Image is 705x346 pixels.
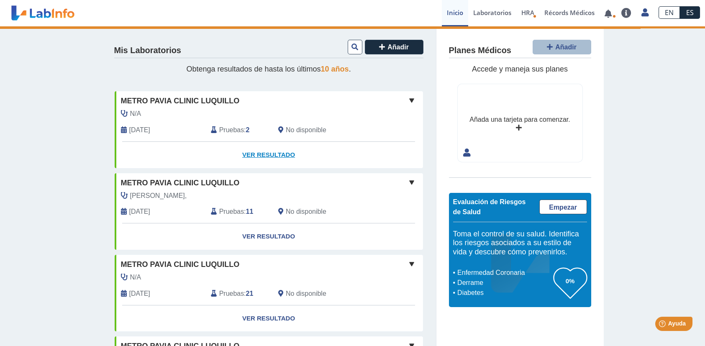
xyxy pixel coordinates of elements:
button: Añadir [365,40,423,54]
span: 2025-04-29 [129,289,150,299]
div: Añada una tarjeta para comenzar. [469,115,570,125]
iframe: Help widget launcher [631,313,696,337]
span: HRA [521,8,534,17]
a: ES [680,6,700,19]
a: Ver Resultado [115,223,423,250]
span: Metro Pavia Clinic Luquillo [121,177,240,189]
span: Pruebas [219,125,244,135]
span: Añadir [387,44,409,51]
span: Accede y maneja sus planes [472,65,568,73]
span: N/A [130,109,141,119]
span: Añadir [555,44,577,51]
div: : [205,289,272,299]
h4: Mis Laboratorios [114,46,181,56]
h4: Planes Médicos [449,46,511,56]
span: 2025-09-26 [129,125,150,135]
span: 10 años [321,65,349,73]
span: Metro Pavia Clinic Luquillo [121,95,240,107]
a: EN [659,6,680,19]
span: No disponible [286,207,326,217]
span: Metro Pavia Clinic Luquillo [121,259,240,270]
span: No disponible [286,125,326,135]
li: Derrame [455,278,554,288]
h5: Toma el control de su salud. Identifica los riesgos asociados a su estilo de vida y descubre cómo... [453,230,587,257]
li: Diabetes [455,288,554,298]
b: 21 [246,290,254,297]
span: N/A [130,272,141,282]
span: Pruebas [219,289,244,299]
span: Sanchez, [130,191,187,201]
div: : [205,125,272,135]
span: Obtenga resultados de hasta los últimos . [186,65,351,73]
b: 11 [246,208,254,215]
span: Empezar [549,204,577,211]
a: Empezar [539,200,587,214]
button: Añadir [533,40,591,54]
span: 2025-09-12 [129,207,150,217]
div: : [205,207,272,217]
b: 2 [246,126,250,133]
span: Pruebas [219,207,244,217]
a: Ver Resultado [115,142,423,168]
span: Evaluación de Riesgos de Salud [453,198,526,215]
h3: 0% [554,276,587,286]
li: Enfermedad Coronaria [455,268,554,278]
a: Ver Resultado [115,305,423,332]
span: No disponible [286,289,326,299]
